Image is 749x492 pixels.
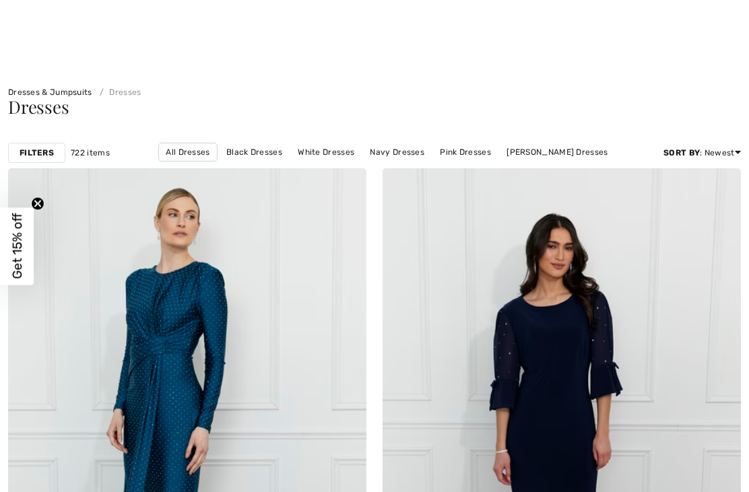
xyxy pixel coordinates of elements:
[94,87,141,97] a: Dresses
[220,143,289,161] a: Black Dresses
[376,162,443,179] a: Long Dresses
[20,147,54,159] strong: Filters
[158,143,217,162] a: All Dresses
[433,143,498,161] a: Pink Dresses
[663,147,741,159] div: : Newest
[445,162,515,179] a: Short Dresses
[8,95,69,118] span: Dresses
[663,148,700,157] strong: Sort By
[9,213,25,279] span: Get 15% off
[31,197,44,210] button: Close teaser
[259,162,373,179] a: [PERSON_NAME] Dresses
[363,143,431,161] a: Navy Dresses
[8,87,92,97] a: Dresses & Jumpsuits
[291,143,361,161] a: White Dresses
[661,452,736,485] iframe: Opens a widget where you can chat to one of our agents
[500,143,614,161] a: [PERSON_NAME] Dresses
[71,147,110,159] span: 722 items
